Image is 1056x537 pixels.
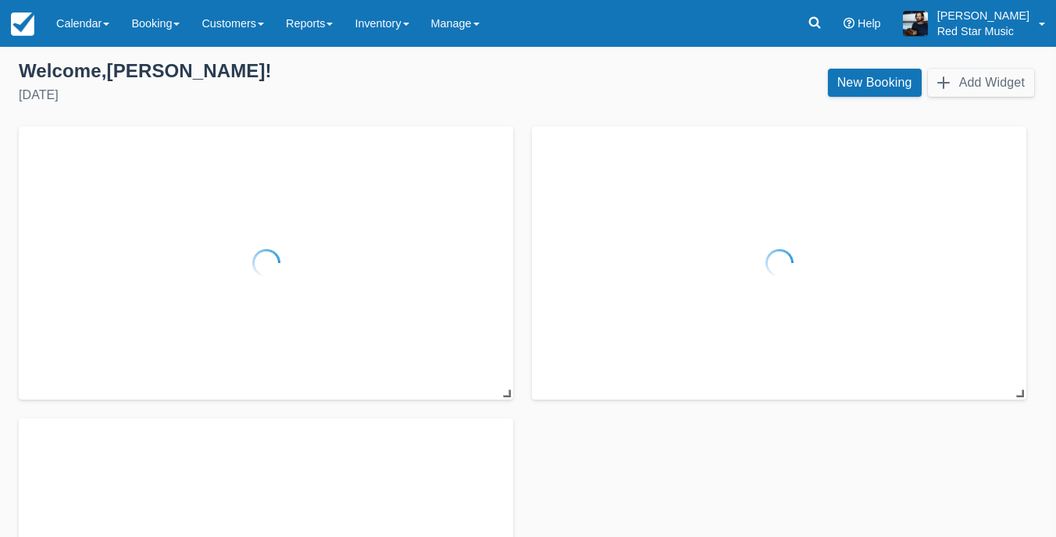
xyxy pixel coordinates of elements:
[11,12,34,36] img: checkfront-main-nav-mini-logo.png
[937,8,1029,23] p: [PERSON_NAME]
[19,86,516,105] div: [DATE]
[903,11,928,36] img: A1
[858,17,881,30] span: Help
[844,18,854,29] i: Help
[19,59,516,83] div: Welcome , [PERSON_NAME] !
[928,69,1034,97] button: Add Widget
[828,69,922,97] a: New Booking
[937,23,1029,39] p: Red Star Music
